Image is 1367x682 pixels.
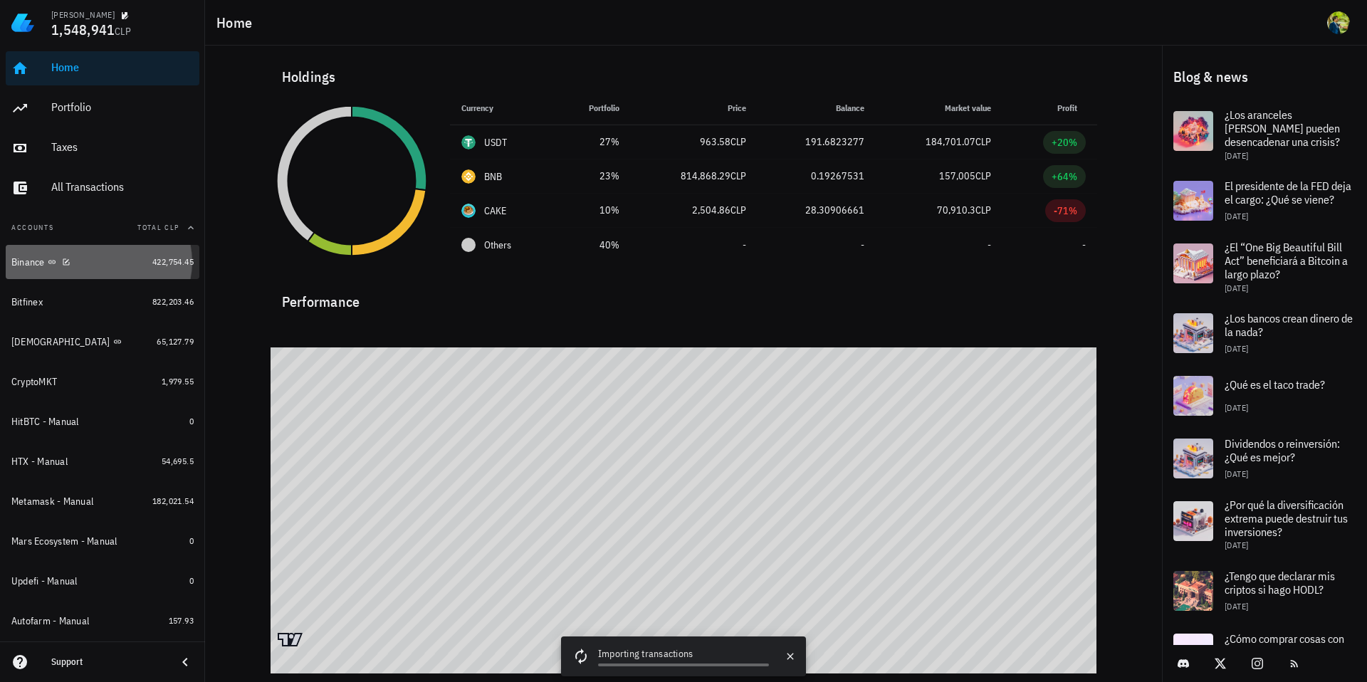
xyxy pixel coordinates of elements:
div: HitBTC - Manual [11,416,79,428]
button: AccountsTotal CLP [6,211,199,245]
span: CLP [975,169,991,182]
a: [DEMOGRAPHIC_DATA] 65,127.79 [6,325,199,359]
div: Blog & news [1162,54,1367,100]
span: CLP [730,204,746,216]
span: CLP [115,25,131,38]
span: Profit [1057,103,1086,113]
span: [DATE] [1225,601,1248,612]
div: 28.30906661 [769,203,864,218]
th: Market value [876,91,1002,125]
a: HTX - Manual 54,695.5 [6,444,199,478]
span: 0 [189,535,194,546]
div: Support [51,656,165,668]
span: - [861,238,864,251]
div: [DEMOGRAPHIC_DATA] [11,336,110,348]
span: Dividendos o reinversión: ¿Qué es mejor? [1225,436,1340,464]
div: Performance [271,279,1097,313]
div: Autofarm - Manual [11,615,89,627]
a: Autofarm - Manual 157.93 [6,604,199,638]
span: CLP [730,169,746,182]
div: 40% [565,238,619,253]
span: 814,868.29 [681,169,730,182]
span: - [743,238,746,251]
th: Price [631,91,758,125]
span: [DATE] [1225,402,1248,413]
span: 182,021.54 [152,495,194,506]
a: Dividendos o reinversión: ¿Qué es mejor? [DATE] [1162,427,1367,490]
span: 54,695.5 [162,456,194,466]
span: 422,754.45 [152,256,194,267]
div: 10% [565,203,619,218]
div: Binance [11,256,45,268]
div: Home [51,61,194,74]
a: Charting by TradingView [278,633,303,646]
div: avatar [1327,11,1350,34]
div: +20% [1052,135,1077,149]
a: Home [6,51,199,85]
div: -71% [1054,204,1077,218]
span: 0 [189,575,194,586]
a: Mars Ecosystem - Manual 0 [6,524,199,558]
span: ¿El “One Big Beautiful Bill Act” beneficiará a Bitcoin a largo plazo? [1225,240,1348,281]
a: Binance 422,754.45 [6,245,199,279]
span: 65,127.79 [157,336,194,347]
a: HitBTC - Manual 0 [6,404,199,439]
a: All Transactions [6,171,199,205]
div: Taxes [51,140,194,154]
span: [DATE] [1225,540,1248,550]
span: [DATE] [1225,150,1248,161]
span: ¿Tengo que declarar mis criptos si hago HODL? [1225,569,1335,597]
a: ¿Tengo que declarar mis criptos si hago HODL? [DATE] [1162,560,1367,622]
th: Balance [758,91,875,125]
th: Currency [450,91,555,125]
div: Updefi - Manual [11,575,78,587]
div: CAKE-icon [461,204,476,218]
div: 27% [565,135,619,149]
a: El presidente de la FED deja el cargo: ¿Qué se viene? [DATE] [1162,169,1367,232]
a: CryptoMKT 1,979.55 [6,364,199,399]
div: Mars Ecosystem - Manual [11,535,117,547]
h1: Home [216,11,258,34]
a: Updefi - Manual 0 [6,564,199,598]
div: HTX - Manual [11,456,68,468]
span: [DATE] [1225,211,1248,221]
div: USDT [484,135,508,149]
span: 184,701.07 [926,135,975,148]
span: 157,005 [939,169,975,182]
span: 1,979.55 [162,376,194,387]
span: Others [484,238,511,253]
span: ¿Qué es el taco trade? [1225,377,1325,392]
div: [PERSON_NAME] [51,9,115,21]
span: ¿Los aranceles [PERSON_NAME] pueden desencadenar una crisis? [1225,107,1340,149]
th: Portfolio [554,91,631,125]
a: ¿Los aranceles [PERSON_NAME] pueden desencadenar una crisis? [DATE] [1162,100,1367,169]
a: Metamask - Manual 182,021.54 [6,484,199,518]
div: Metamask - Manual [11,495,93,508]
div: BNB [484,169,503,184]
span: - [988,238,991,251]
span: [DATE] [1225,343,1248,354]
span: 963.58 [700,135,730,148]
span: CLP [730,135,746,148]
div: Importing transactions [598,646,769,663]
div: 0.19267531 [769,169,864,184]
span: 0 [189,416,194,426]
a: ¿El “One Big Beautiful Bill Act” beneficiará a Bitcoin a largo plazo? [DATE] [1162,232,1367,302]
span: ¿Los bancos crean dinero de la nada? [1225,311,1353,339]
div: 23% [565,169,619,184]
span: CLP [975,135,991,148]
a: ¿Por qué la diversificación extrema puede destruir tus inversiones? [DATE] [1162,490,1367,560]
span: ¿Por qué la diversificación extrema puede destruir tus inversiones? [1225,498,1348,539]
img: LedgiFi [11,11,34,34]
div: CAKE [484,204,507,218]
span: [DATE] [1225,283,1248,293]
div: USDT-icon [461,135,476,149]
span: CLP [975,204,991,216]
a: Portfolio [6,91,199,125]
span: - [1082,238,1086,251]
div: Portfolio [51,100,194,114]
div: CryptoMKT [11,376,57,388]
div: +64% [1052,169,1077,184]
a: Taxes [6,131,199,165]
div: BNB-icon [461,169,476,184]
